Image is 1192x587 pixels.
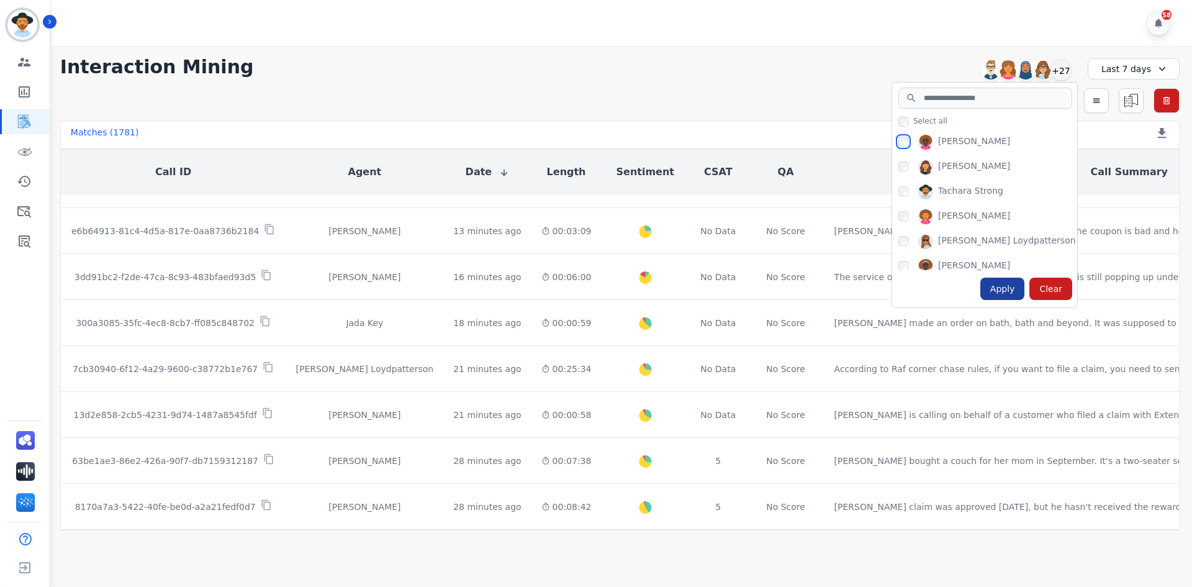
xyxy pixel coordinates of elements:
button: Call Summary [1091,165,1168,180]
button: CSAT [704,165,733,180]
p: 63be1ae3-86e2-426a-90f7-db7159312187 [72,455,258,467]
div: [PERSON_NAME] [296,501,434,513]
button: Date [466,165,510,180]
div: [PERSON_NAME] [938,160,1010,175]
div: No Data [699,363,738,375]
h1: Interaction Mining [60,56,254,78]
div: No Data [699,317,738,329]
div: Matches ( 1781 ) [71,126,139,143]
div: [PERSON_NAME] [296,455,434,467]
div: No Score [766,363,805,375]
div: 00:03:09 [541,225,592,237]
div: Tachara Strong [938,184,1003,199]
div: Apply [980,278,1025,300]
div: [PERSON_NAME] [296,225,434,237]
div: 5 [699,501,738,513]
div: No Score [766,271,805,283]
div: [PERSON_NAME] Loydpatterson [296,363,434,375]
div: 28 minutes ago [453,501,521,513]
div: 00:06:00 [541,271,592,283]
div: [PERSON_NAME] [296,271,434,283]
button: Agent [348,165,382,180]
div: Jada Key [296,317,434,329]
div: 00:25:34 [541,363,592,375]
div: 00:00:59 [541,317,592,329]
p: 3dd91bc2-f2de-47ca-8c93-483bfaed93d5 [74,271,256,283]
div: No Score [766,501,805,513]
button: Call ID [155,165,191,180]
p: 8170a7a3-5422-40fe-be0d-a2a21fedf0d7 [75,501,256,513]
div: Clear [1029,278,1072,300]
div: Last 7 days [1088,58,1180,80]
div: 21 minutes ago [453,409,521,421]
div: 58 [1162,10,1172,20]
div: No Data [699,409,738,421]
button: QA [778,165,794,180]
div: 00:07:38 [541,455,592,467]
button: Sentiment [616,165,674,180]
div: No Score [766,225,805,237]
div: [PERSON_NAME] [938,259,1010,274]
div: [PERSON_NAME] [938,135,1010,150]
p: e6b64913-81c4-4d5a-817e-0aa8736b2184 [71,225,259,237]
span: Select all [913,116,947,126]
div: [PERSON_NAME] [296,409,434,421]
div: No Data [699,271,738,283]
div: [PERSON_NAME] [938,209,1010,224]
button: Length [547,165,586,180]
div: 21 minutes ago [453,363,521,375]
p: 300a3085-35fc-4ec8-8cb7-ff085c848702 [76,317,255,329]
div: 00:08:42 [541,501,592,513]
div: 5 [699,455,738,467]
div: No Data [699,225,738,237]
div: No Score [766,455,805,467]
p: 13d2e858-2cb5-4231-9d74-1487a8545fdf [74,409,257,421]
div: 18 minutes ago [453,317,521,329]
p: 7cb30940-6f12-4a29-9600-c38772b1e767 [73,363,258,375]
div: +27 [1050,60,1072,81]
img: Bordered avatar [7,10,37,40]
div: No Score [766,409,805,421]
div: [PERSON_NAME] Loydpatterson [938,234,1076,249]
div: 16 minutes ago [453,271,521,283]
div: 13 minutes ago [453,225,521,237]
div: 28 minutes ago [453,455,521,467]
div: 00:00:58 [541,409,592,421]
div: No Score [766,317,805,329]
